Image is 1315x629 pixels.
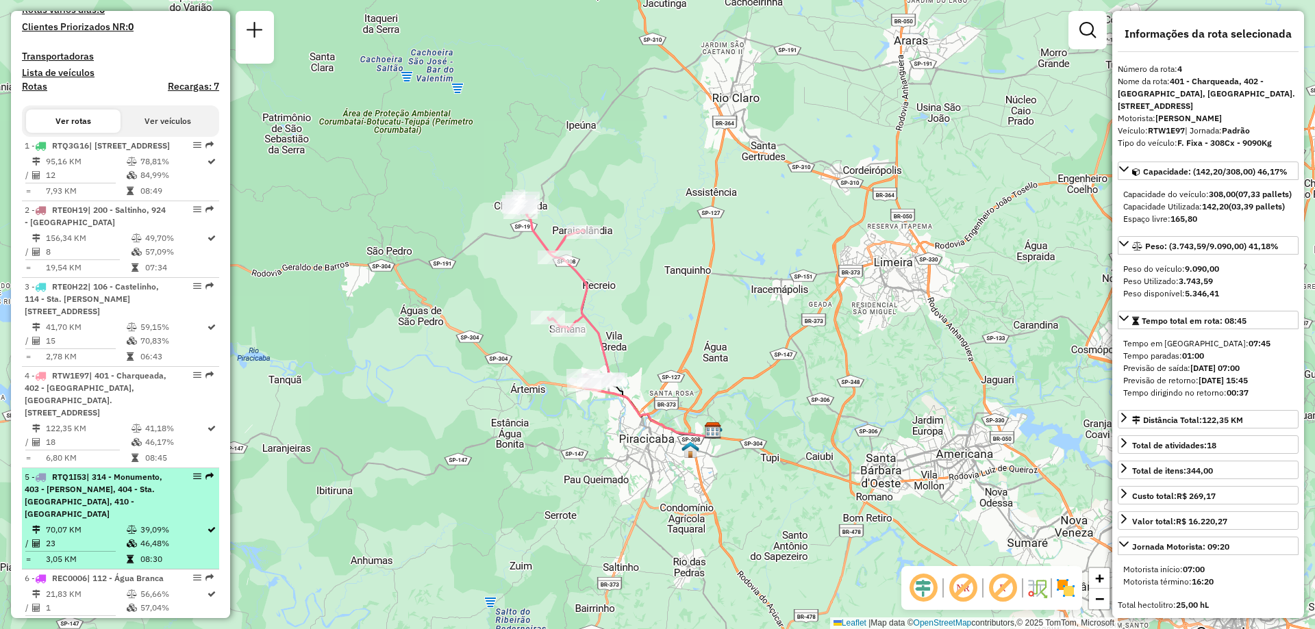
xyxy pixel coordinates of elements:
[986,572,1019,604] span: Exibir rótulo
[208,157,216,166] i: Rota otimizada
[45,537,126,550] td: 23
[1186,465,1213,476] strong: 344,00
[25,281,159,316] span: 3 -
[1123,337,1293,350] div: Tempo em [GEOGRAPHIC_DATA]:
[131,234,142,242] i: % de utilização do peso
[140,523,206,537] td: 39,09%
[1123,201,1293,213] div: Capacidade Utilizada:
[52,205,88,215] span: RTE0H19
[25,261,32,274] td: =
[1176,600,1209,610] strong: 25,00 hL
[25,451,32,465] td: =
[1118,137,1299,149] div: Tipo do veículo:
[1185,125,1250,136] span: | Jornada:
[208,526,216,534] i: Rota otimizada
[45,155,126,168] td: 95,16 KM
[25,281,159,316] span: | 106 - Castelinho, 114 - Sta. [PERSON_NAME][STREET_ADDRESS]
[1176,516,1227,526] strong: R$ 16.220,27
[1229,201,1285,211] strong: (03,39 pallets)
[45,350,126,363] td: 2,78 KM
[1118,257,1299,305] div: Peso: (3.743,59/9.090,00) 41,18%
[32,248,40,256] i: Total de Atividades
[1095,590,1104,607] span: −
[1142,316,1247,326] span: Tempo total em rota: 08:45
[128,21,134,33] strong: 0
[45,231,131,245] td: 156,34 KM
[208,234,216,242] i: Rota otimizada
[45,451,131,465] td: 6,80 KM
[1118,461,1299,479] a: Total de itens:344,00
[1209,189,1236,199] strong: 308,00
[907,572,940,604] span: Ocultar deslocamento
[32,590,40,598] i: Distância Total
[145,245,206,259] td: 57,09%
[140,587,206,601] td: 56,66%
[1118,558,1299,593] div: Jornada Motorista: 09:20
[205,141,214,149] em: Rota exportada
[1123,264,1219,274] span: Peso do veículo:
[131,248,142,256] i: % de utilização da cubagem
[145,231,206,245] td: 49,70%
[205,574,214,582] em: Rota exportada
[131,424,142,433] i: % de utilização do peso
[1185,288,1219,298] strong: 5.346,41
[32,424,40,433] i: Distância Total
[868,618,871,628] span: |
[1179,276,1213,286] strong: 3.743,59
[1026,577,1048,599] img: Fluxo de ruas
[127,526,137,534] i: % de utilização do peso
[127,555,134,563] i: Tempo total em rota
[140,184,206,198] td: 08:49
[45,552,126,566] td: 3,05 KM
[1132,515,1227,528] div: Valor total:
[52,472,86,482] span: RTQ1I53
[1118,486,1299,504] a: Custo total:R$ 269,17
[127,604,137,612] i: % de utilização da cubagem
[25,370,166,418] span: | 401 - Charqueada, 402 - [GEOGRAPHIC_DATA], [GEOGRAPHIC_DATA]. [STREET_ADDRESS]
[45,601,126,615] td: 1
[87,573,164,583] span: | 112 - Água Branca
[45,422,131,435] td: 122,35 KM
[1132,465,1213,477] div: Total de itens:
[1089,589,1110,609] a: Zoom out
[131,264,138,272] i: Tempo total em rota
[1202,415,1243,425] span: 122,35 KM
[1143,166,1288,177] span: Capacidade: (142,20/308,00) 46,17%
[25,472,162,519] span: 5 -
[32,171,40,179] i: Total de Atividades
[1123,350,1293,362] div: Tempo paradas:
[1123,362,1293,374] div: Previsão de saída:
[45,523,126,537] td: 70,07 KM
[1182,350,1204,361] strong: 01:00
[127,352,134,361] i: Tempo total em rota
[1118,63,1299,75] div: Número da rota:
[32,157,40,166] i: Distância Total
[145,261,206,274] td: 07:34
[1177,138,1272,148] strong: F. Fixa - 308Cx - 9090Kg
[1170,214,1197,224] strong: 165,80
[32,438,40,446] i: Total de Atividades
[26,110,121,133] button: Ver rotas
[1118,311,1299,329] a: Tempo total em rota: 08:45
[1192,576,1214,587] strong: 16:20
[25,245,32,259] td: /
[22,4,219,16] h4: Rotas vários dias:
[947,572,979,604] span: Exibir NR
[121,110,215,133] button: Ver veículos
[25,573,164,583] span: 6 -
[193,472,201,480] em: Opções
[145,435,206,449] td: 46,17%
[140,155,206,168] td: 78,81%
[45,587,126,601] td: 21,83 KM
[45,184,126,198] td: 7,93 KM
[1123,213,1293,225] div: Espaço livre:
[241,16,268,47] a: Nova sessão e pesquisa
[208,323,216,331] i: Rota otimizada
[32,323,40,331] i: Distância Total
[25,184,32,198] td: =
[45,261,131,274] td: 19,54 KM
[145,451,206,465] td: 08:45
[1177,491,1216,501] strong: R$ 269,17
[1249,338,1270,348] strong: 07:45
[1185,264,1219,274] strong: 9.090,00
